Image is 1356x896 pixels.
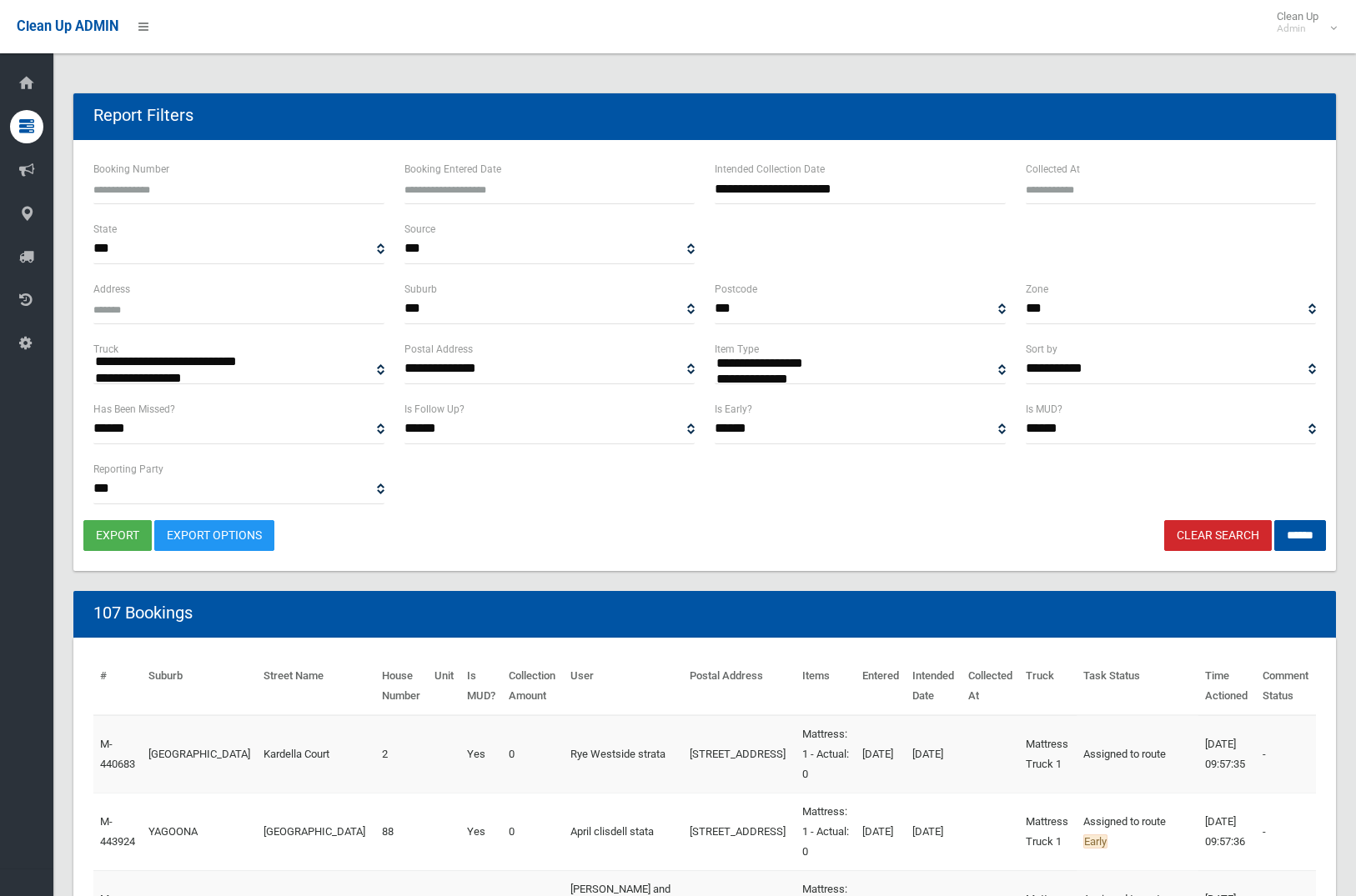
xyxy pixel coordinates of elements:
[856,658,906,715] th: Entered
[1256,715,1316,793] td: -
[715,160,825,178] label: Intended Collection Date
[1268,10,1335,35] span: Clean Up
[1198,658,1255,715] th: Time Actioned
[142,658,257,715] th: Suburb
[375,715,428,793] td: 2
[906,715,962,793] td: [DATE]
[564,658,684,715] th: User
[404,160,501,178] label: Booking Entered Date
[100,738,135,770] a: M-440683
[502,793,564,870] td: 0
[257,715,374,793] td: Kardella Court
[796,658,856,715] th: Items
[796,715,856,793] td: Mattress: 1 - Actual: 0
[460,658,502,715] th: Is MUD?
[683,658,795,715] th: Postal Address
[460,715,502,793] td: Yes
[502,715,564,793] td: 0
[683,793,795,870] td: [STREET_ADDRESS]
[17,18,118,34] span: Clean Up ADMIN
[1019,715,1077,793] td: Mattress Truck 1
[93,658,142,715] th: #
[906,793,962,870] td: [DATE]
[1277,23,1318,35] small: Admin
[1019,793,1077,870] td: Mattress Truck 1
[683,715,795,793] td: [STREET_ADDRESS]
[1083,834,1107,848] span: Early
[93,340,118,358] label: Truck
[375,793,428,870] td: 88
[1198,715,1255,793] td: [DATE] 09:57:35
[1019,658,1077,715] th: Truck
[1077,793,1199,870] td: Assigned to route
[564,715,684,793] td: Rye Westside strata
[796,793,856,870] td: Mattress: 1 - Actual: 0
[1198,793,1255,870] td: [DATE] 09:57:36
[257,658,374,715] th: Street Name
[502,658,564,715] th: Collection Amount
[73,99,213,132] header: Report Filters
[460,793,502,870] td: Yes
[1256,658,1316,715] th: Comment Status
[257,793,374,870] td: [GEOGRAPHIC_DATA]
[93,160,169,178] label: Booking Number
[1077,715,1199,793] td: Assigned to route
[856,793,906,870] td: [DATE]
[83,520,152,551] button: export
[142,793,257,870] td: YAGOONA
[962,658,1020,715] th: Collected At
[154,520,274,551] a: Export Options
[1256,793,1316,870] td: -
[375,658,428,715] th: House Number
[564,793,684,870] td: April clisdell stata
[906,658,962,715] th: Intended Date
[428,658,460,715] th: Unit
[856,715,906,793] td: [DATE]
[73,597,213,629] header: 107 Bookings
[1026,160,1080,178] label: Collected At
[142,715,257,793] td: [GEOGRAPHIC_DATA]
[100,815,135,848] a: M-443924
[1077,658,1199,715] th: Task Status
[93,280,130,298] label: Address
[1164,520,1272,551] a: Clear Search
[715,340,759,358] label: Item Type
